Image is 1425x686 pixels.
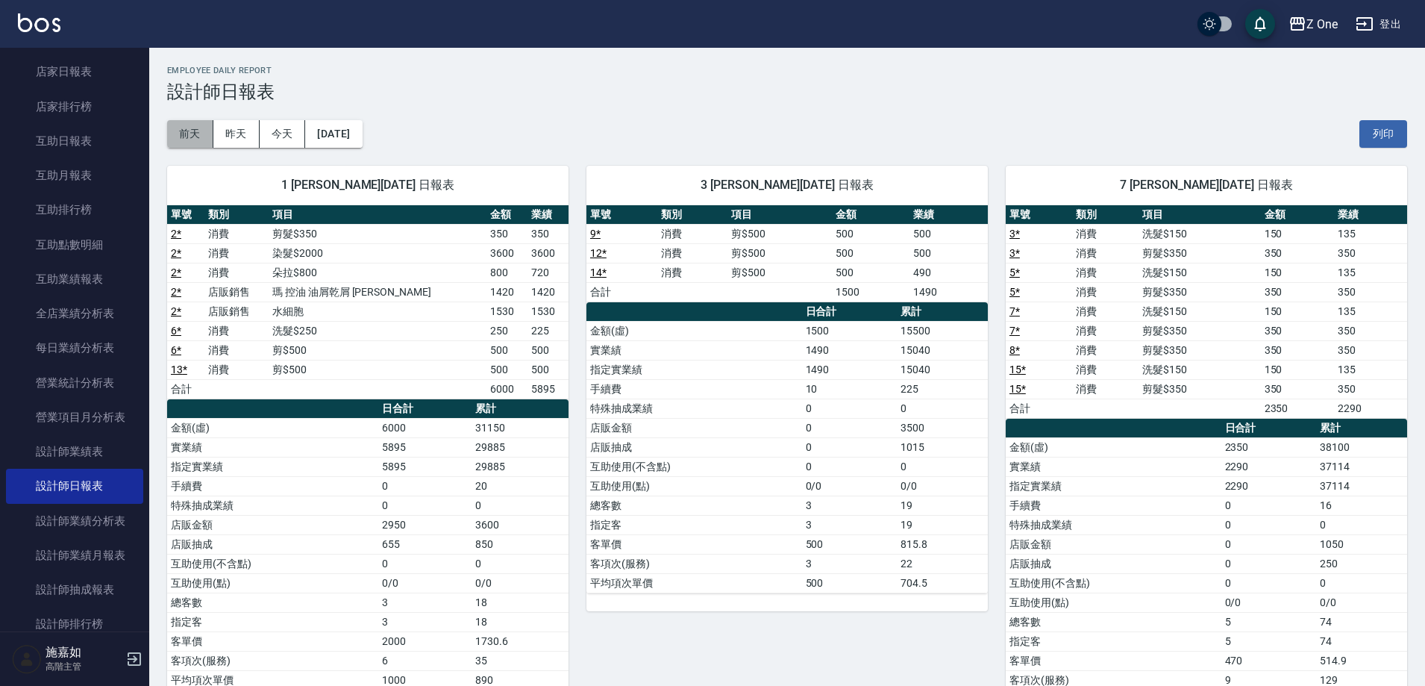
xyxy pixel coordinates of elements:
td: 1490 [802,360,897,379]
td: 指定客 [167,612,378,632]
td: 0 [1221,554,1316,573]
td: 客單價 [1006,651,1221,670]
td: 22 [897,554,988,573]
td: 染髮$2000 [269,243,486,263]
a: 設計師抽成報表 [6,573,143,607]
td: 350 [1261,321,1334,340]
td: 1500 [802,321,897,340]
td: 1500 [832,282,910,302]
td: 店販金額 [1006,534,1221,554]
td: 5 [1221,632,1316,651]
td: 5 [1221,612,1316,632]
button: 今天 [260,120,306,148]
td: 15500 [897,321,988,340]
td: 3 [802,496,897,515]
td: 5895 [378,457,472,476]
button: Z One [1282,9,1344,40]
td: 37114 [1316,476,1407,496]
th: 金額 [1261,205,1334,225]
td: 3 [378,593,472,612]
td: 實業績 [1006,457,1221,476]
td: 500 [909,243,988,263]
td: 3500 [897,418,988,437]
td: 消費 [1072,379,1139,399]
td: 35 [472,651,569,670]
td: 720 [527,263,569,282]
td: 0 [897,399,988,418]
td: 店販銷售 [204,282,269,302]
th: 單號 [167,205,204,225]
td: 0 [1316,573,1407,593]
td: 2350 [1261,399,1334,418]
th: 金額 [486,205,527,225]
td: 消費 [204,340,269,360]
td: 1730.6 [472,632,569,651]
td: 0 [802,457,897,476]
th: 累計 [472,399,569,419]
td: 350 [1334,321,1407,340]
td: 互助使用(不含點) [167,554,378,573]
button: save [1245,9,1275,39]
td: 消費 [657,224,728,243]
a: 全店業績分析表 [6,296,143,331]
td: 815.8 [897,534,988,554]
th: 單號 [1006,205,1072,225]
td: 350 [1261,340,1334,360]
td: 0 [802,437,897,457]
span: 1 [PERSON_NAME][DATE] 日報表 [185,178,551,193]
th: 日合計 [802,302,897,322]
td: 手續費 [1006,496,1221,515]
td: 實業績 [167,437,378,457]
td: 350 [1334,340,1407,360]
a: 店家排行榜 [6,90,143,124]
td: 5895 [378,437,472,457]
td: 剪髮$350 [1139,321,1261,340]
td: 剪髮$350 [1139,340,1261,360]
td: 150 [1261,302,1334,321]
td: 1015 [897,437,988,457]
td: 指定實業績 [1006,476,1221,496]
td: 150 [1261,360,1334,379]
td: 0 [897,457,988,476]
td: 29885 [472,437,569,457]
td: 0 [472,554,569,573]
td: 客項次(服務) [586,554,802,573]
td: 0/0 [1221,593,1316,612]
h2: Employee Daily Report [167,66,1407,75]
td: 250 [486,321,527,340]
td: 3600 [486,243,527,263]
td: 手續費 [586,379,802,399]
td: 1490 [802,340,897,360]
td: 225 [897,379,988,399]
td: 消費 [204,243,269,263]
td: 剪$500 [727,224,831,243]
td: 15040 [897,360,988,379]
a: 設計師業績表 [6,434,143,469]
td: 500 [802,534,897,554]
td: 0 [472,496,569,515]
a: 營業項目月分析表 [6,400,143,434]
td: 0 [1221,534,1316,554]
td: 6000 [378,418,472,437]
td: 總客數 [167,593,378,612]
td: 0/0 [802,476,897,496]
td: 洗髮$150 [1139,224,1261,243]
td: 店販抽成 [167,534,378,554]
td: 500 [486,360,527,379]
td: 1050 [1316,534,1407,554]
td: 合計 [1006,399,1072,418]
td: 150 [1261,224,1334,243]
td: 消費 [204,263,269,282]
td: 洗髮$150 [1139,360,1261,379]
td: 特殊抽成業績 [167,496,378,515]
td: 剪$500 [269,360,486,379]
td: 225 [527,321,569,340]
h3: 設計師日報表 [167,81,1407,102]
td: 2290 [1334,399,1407,418]
button: 昨天 [213,120,260,148]
td: 2290 [1221,476,1316,496]
td: 10 [802,379,897,399]
td: 500 [909,224,988,243]
td: 店販金額 [167,515,378,534]
td: 2950 [378,515,472,534]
